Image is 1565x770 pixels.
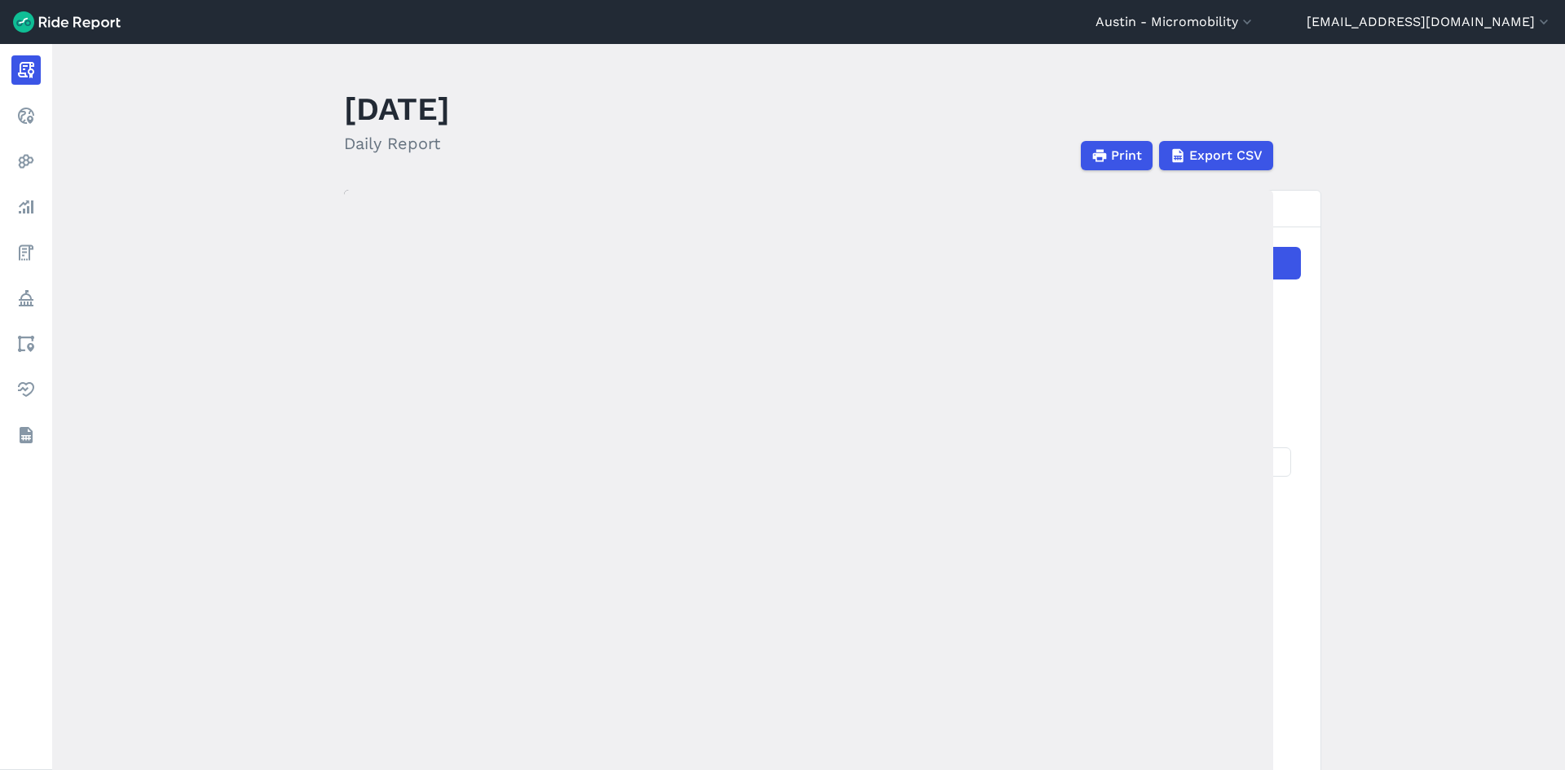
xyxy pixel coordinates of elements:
[1159,141,1273,170] button: Export CSV
[11,284,41,313] a: Policy
[1189,146,1263,165] span: Export CSV
[11,238,41,267] a: Fees
[13,11,121,33] img: Ride Report
[344,86,450,131] h1: [DATE]
[11,420,41,450] a: Datasets
[11,55,41,85] a: Report
[11,147,41,176] a: Heatmaps
[1081,141,1153,170] button: Print
[1307,12,1552,32] button: [EMAIL_ADDRESS][DOMAIN_NAME]
[11,192,41,222] a: Analyze
[344,131,450,156] h2: Daily Report
[1111,146,1142,165] span: Print
[11,329,41,359] a: Areas
[11,375,41,404] a: Health
[11,101,41,130] a: Realtime
[1095,12,1255,32] button: Austin - Micromobility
